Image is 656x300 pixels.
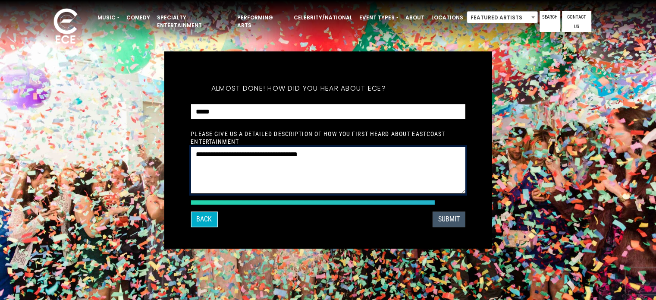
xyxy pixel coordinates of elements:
[467,11,538,23] span: Featured Artists
[356,10,402,25] a: Event Types
[433,212,465,227] button: SUBMIT
[191,212,217,227] button: Back
[191,130,465,145] label: Please give us a detailed description of how you first heard about EastCoast Entertainment
[154,10,234,33] a: Specialty Entertainment
[191,73,406,104] h5: Almost done! How did you hear about ECE?
[428,10,467,25] a: Locations
[123,10,154,25] a: Comedy
[94,10,123,25] a: Music
[290,10,356,25] a: Celebrity/National
[467,12,537,24] span: Featured Artists
[234,10,290,33] a: Performing Arts
[191,104,465,120] select: How did you hear about ECE
[44,6,87,48] img: ece_new_logo_whitev2-1.png
[562,11,591,32] a: Contact Us
[540,11,560,32] a: Search
[402,10,428,25] a: About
